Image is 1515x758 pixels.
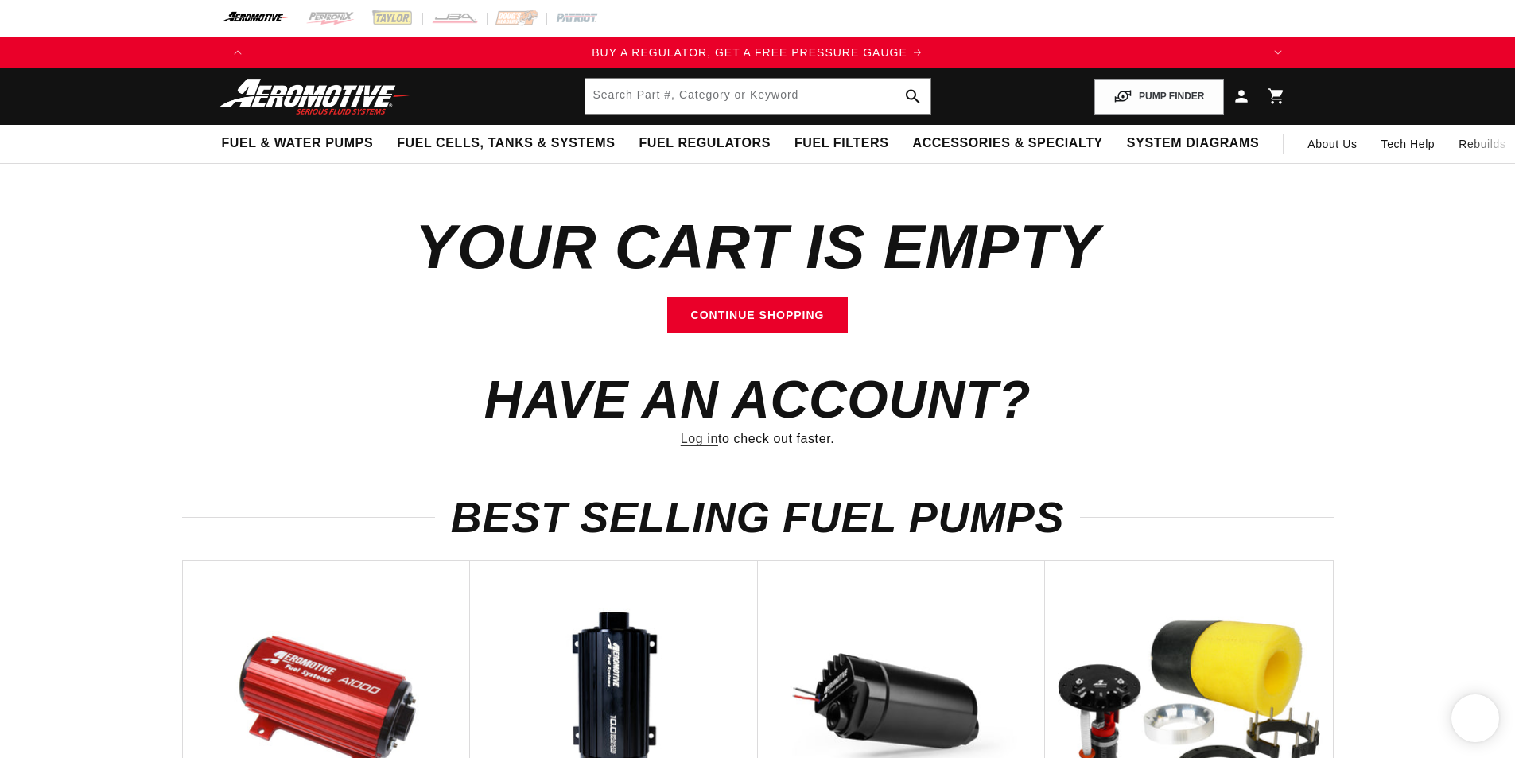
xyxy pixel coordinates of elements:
[901,125,1115,162] summary: Accessories & Specialty
[681,429,718,449] a: Log in
[182,37,1334,68] slideshow-component: Translation missing: en.sections.announcements.announcement_bar
[1381,135,1435,153] span: Tech Help
[667,297,849,333] a: Continue shopping
[182,499,1334,536] h2: Best Selling Fuel Pumps
[783,125,901,162] summary: Fuel Filters
[385,125,627,162] summary: Fuel Cells, Tanks & Systems
[254,44,1262,61] div: 1 of 4
[1307,138,1357,150] span: About Us
[222,429,1294,449] p: to check out faster.
[913,135,1103,152] span: Accessories & Specialty
[222,220,1294,274] h1: Your cart is empty
[1262,37,1294,68] button: Translation missing: en.sections.announcements.next_announcement
[254,44,1262,61] div: Announcement
[1459,135,1505,153] span: Rebuilds
[222,377,1294,423] h2: Have an account?
[1127,135,1259,152] span: System Diagrams
[1296,125,1369,163] a: About Us
[627,125,782,162] summary: Fuel Regulators
[222,37,254,68] button: Translation missing: en.sections.announcements.previous_announcement
[1094,79,1223,115] button: PUMP FINDER
[397,135,615,152] span: Fuel Cells, Tanks & Systems
[895,79,930,114] button: search button
[222,135,374,152] span: Fuel & Water Pumps
[794,135,889,152] span: Fuel Filters
[585,79,930,114] input: Search by Part Number, Category or Keyword
[254,44,1262,61] a: BUY A REGULATOR, GET A FREE PRESSURE GAUGE
[639,135,770,152] span: Fuel Regulators
[1369,125,1447,163] summary: Tech Help
[592,46,907,59] span: BUY A REGULATOR, GET A FREE PRESSURE GAUGE
[210,125,386,162] summary: Fuel & Water Pumps
[1115,125,1271,162] summary: System Diagrams
[216,78,414,115] img: Aeromotive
